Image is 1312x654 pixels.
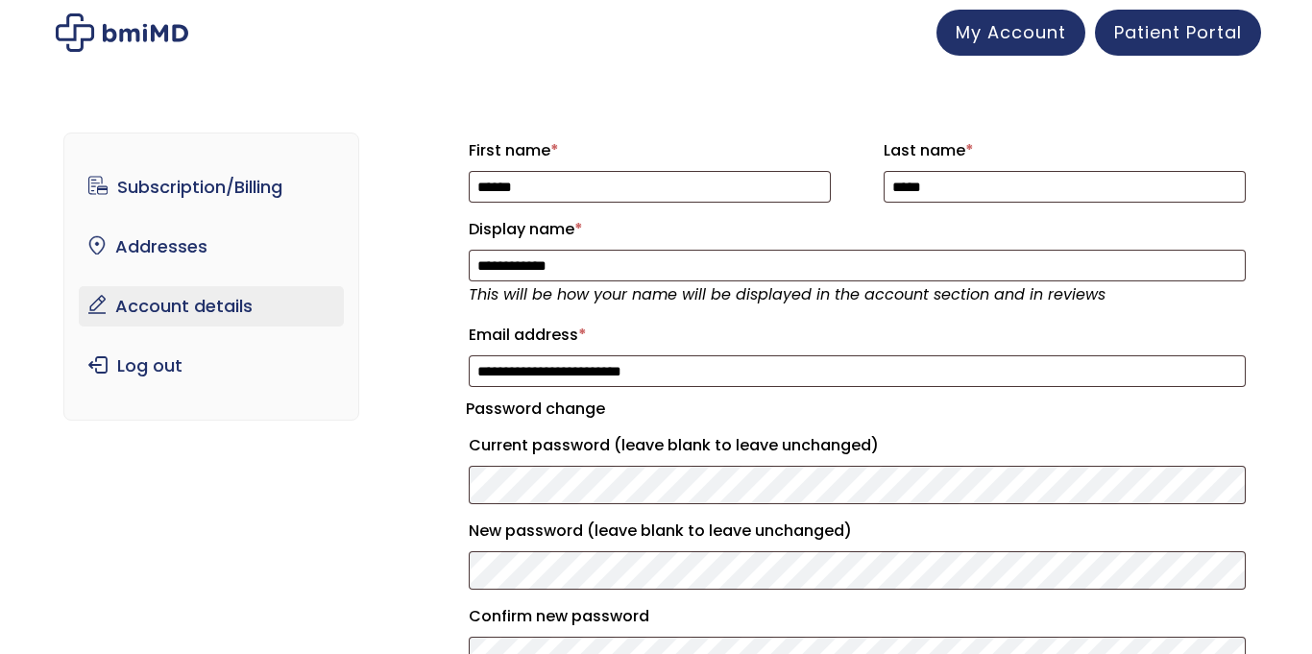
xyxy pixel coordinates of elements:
a: Addresses [79,227,345,267]
label: Current password (leave blank to leave unchanged) [469,430,1246,461]
label: Last name [884,135,1246,166]
label: Display name [469,214,1246,245]
a: Account details [79,286,345,327]
nav: Account pages [63,133,360,421]
a: My Account [936,10,1085,56]
a: Patient Portal [1095,10,1261,56]
label: Email address [469,320,1246,351]
span: My Account [956,20,1066,44]
span: Patient Portal [1114,20,1242,44]
a: Subscription/Billing [79,167,345,207]
label: First name [469,135,831,166]
a: Log out [79,346,345,386]
legend: Password change [466,396,605,423]
label: Confirm new password [469,601,1246,632]
label: New password (leave blank to leave unchanged) [469,516,1246,546]
img: My account [56,13,188,52]
em: This will be how your name will be displayed in the account section and in reviews [469,283,1105,305]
